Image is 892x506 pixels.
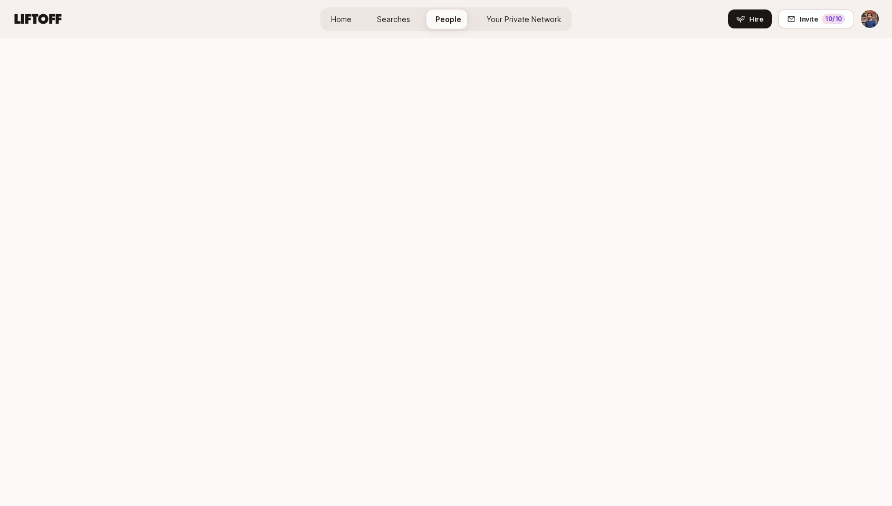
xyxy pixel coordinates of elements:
button: Aaditya Shete [860,9,879,28]
button: Invite10/10 [778,9,854,28]
button: Hire [728,9,772,28]
span: Your Private Network [487,14,561,25]
div: 10 /10 [822,14,845,24]
span: Searches [377,14,410,25]
a: Your Private Network [478,9,570,29]
span: Home [331,14,352,25]
span: People [435,14,461,25]
img: Aaditya Shete [861,10,879,28]
span: Hire [749,14,763,24]
span: Invite [800,14,818,24]
a: Searches [369,9,419,29]
a: Home [323,9,360,29]
a: People [427,9,470,29]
